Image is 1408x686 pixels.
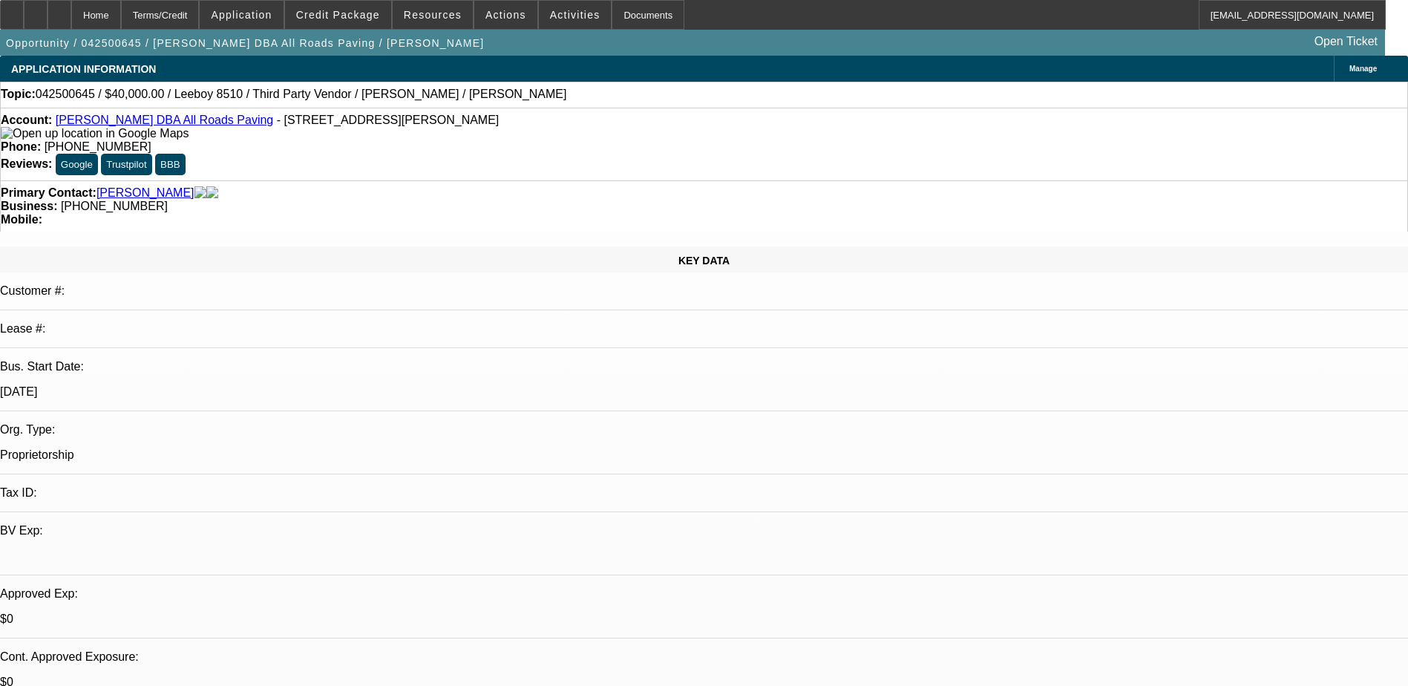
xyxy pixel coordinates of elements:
[1309,29,1384,54] a: Open Ticket
[678,255,730,267] span: KEY DATA
[393,1,473,29] button: Resources
[285,1,391,29] button: Credit Package
[1,140,41,153] strong: Phone:
[1349,65,1377,73] span: Manage
[1,127,189,140] a: View Google Maps
[1,186,96,200] strong: Primary Contact:
[155,154,186,175] button: BBB
[61,200,168,212] span: [PHONE_NUMBER]
[6,37,484,49] span: Opportunity / 042500645 / [PERSON_NAME] DBA All Roads Paving / [PERSON_NAME]
[45,140,151,153] span: [PHONE_NUMBER]
[96,186,194,200] a: [PERSON_NAME]
[1,114,52,126] strong: Account:
[194,186,206,200] img: facebook-icon.png
[539,1,612,29] button: Activities
[56,114,273,126] a: [PERSON_NAME] DBA All Roads Paving
[485,9,526,21] span: Actions
[1,127,189,140] img: Open up location in Google Maps
[550,9,600,21] span: Activities
[277,114,500,126] span: - [STREET_ADDRESS][PERSON_NAME]
[101,154,151,175] button: Trustpilot
[474,1,537,29] button: Actions
[1,157,52,170] strong: Reviews:
[56,154,98,175] button: Google
[296,9,380,21] span: Credit Package
[211,9,272,21] span: Application
[1,88,36,101] strong: Topic:
[11,63,156,75] span: APPLICATION INFORMATION
[200,1,283,29] button: Application
[404,9,462,21] span: Resources
[36,88,567,101] span: 042500645 / $40,000.00 / Leeboy 8510 / Third Party Vendor / [PERSON_NAME] / [PERSON_NAME]
[1,213,42,226] strong: Mobile:
[206,186,218,200] img: linkedin-icon.png
[1,200,57,212] strong: Business:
